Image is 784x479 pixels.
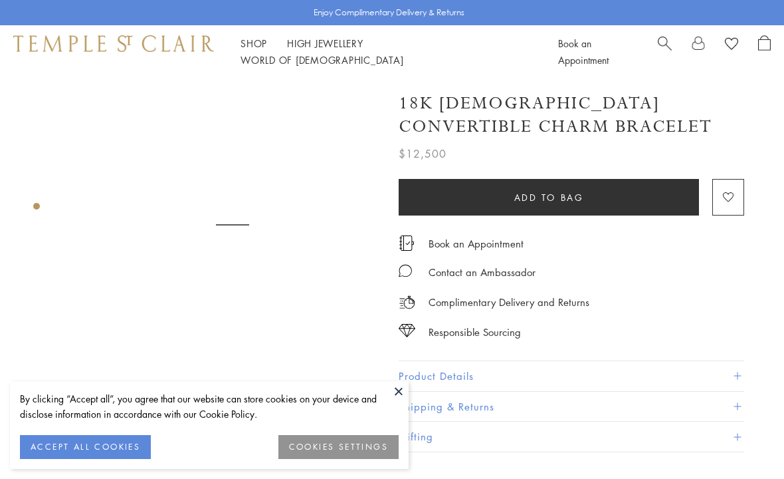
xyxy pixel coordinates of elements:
[399,392,744,422] button: Shipping & Returns
[20,435,151,459] button: ACCEPT ALL COOKIES
[399,92,744,138] h1: 18K [DEMOGRAPHIC_DATA] Convertible Charm Bracelet
[429,264,536,281] div: Contact an Ambassador
[399,179,699,216] button: Add to bag
[241,53,403,67] a: World of [DEMOGRAPHIC_DATA]World of [DEMOGRAPHIC_DATA]
[399,324,415,337] img: icon_sourcing.svg
[399,361,744,391] button: Product Details
[287,37,363,50] a: High JewelleryHigh Jewellery
[399,236,415,251] img: icon_appointment.svg
[399,145,446,162] span: $12,500
[718,416,771,466] iframe: Gorgias live chat messenger
[399,294,415,311] img: icon_delivery.svg
[20,391,399,422] div: By clicking “Accept all”, you agree that our website can store cookies on your device and disclos...
[278,435,399,459] button: COOKIES SETTINGS
[13,35,214,51] img: Temple St. Clair
[241,37,267,50] a: ShopShop
[725,35,738,55] a: View Wishlist
[429,294,589,311] p: Complimentary Delivery and Returns
[429,236,524,251] a: Book an Appointment
[314,6,464,19] p: Enjoy Complimentary Delivery & Returns
[558,37,609,67] a: Book an Appointment
[33,200,40,220] div: Product gallery navigation
[399,422,744,452] button: Gifting
[241,35,528,69] nav: Main navigation
[399,264,412,277] img: MessageIcon-01_2.svg
[429,324,521,341] div: Responsible Sourcing
[758,35,771,69] a: Open Shopping Bag
[514,190,584,205] span: Add to bag
[658,35,672,69] a: Search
